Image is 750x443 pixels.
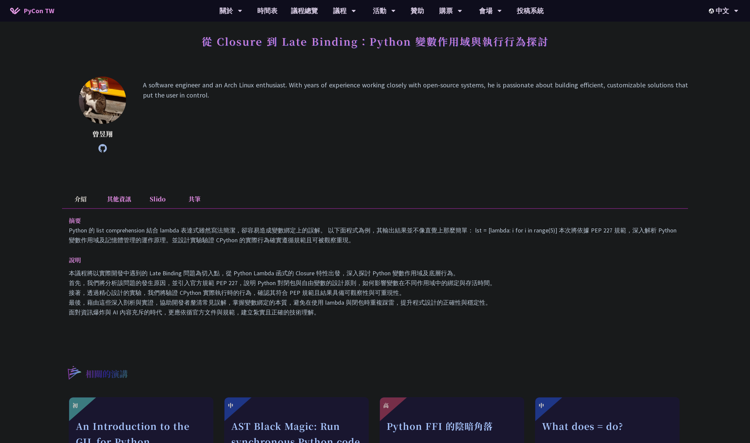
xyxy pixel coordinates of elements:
[10,7,20,14] img: Home icon of PyCon TW 2025
[69,216,668,225] p: 摘要
[228,402,233,410] div: 中
[383,402,389,410] div: 高
[79,129,126,139] p: 曾昱翔
[58,356,90,389] img: r3.8d01567.svg
[69,225,681,245] p: Python 的 list comprehension 結合 lambda 表達式雖然寫法簡潔，卻容易造成變數綁定上的誤解。 以下面程式為例，其輸出結果並不像直覺上那麼簡單： lst = [la...
[62,190,99,208] li: 介紹
[99,190,139,208] li: 其他資訊
[3,2,61,19] a: PyCon TW
[72,402,78,410] div: 初
[202,31,549,51] h1: 從 Closure 到 Late Binding：Python 變數作用域與執行行為探討
[176,190,213,208] li: 共筆
[24,6,54,16] span: PyCon TW
[86,368,128,381] p: 相關的演講
[69,268,681,317] p: 本議程將以實際開發中遇到的 Late Binding 問題為切入點，從 Python Lambda 函式的 Closure 特性出發，深入探討 Python 變數作用域及底層行為。 首先，我們將...
[539,402,544,410] div: 中
[69,255,668,265] p: 說明
[709,8,716,13] img: Locale Icon
[79,77,126,124] img: 曾昱翔
[143,80,688,149] p: A software engineer and an Arch Linux enthusiast. With years of experience working closely with o...
[139,190,176,208] li: Slido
